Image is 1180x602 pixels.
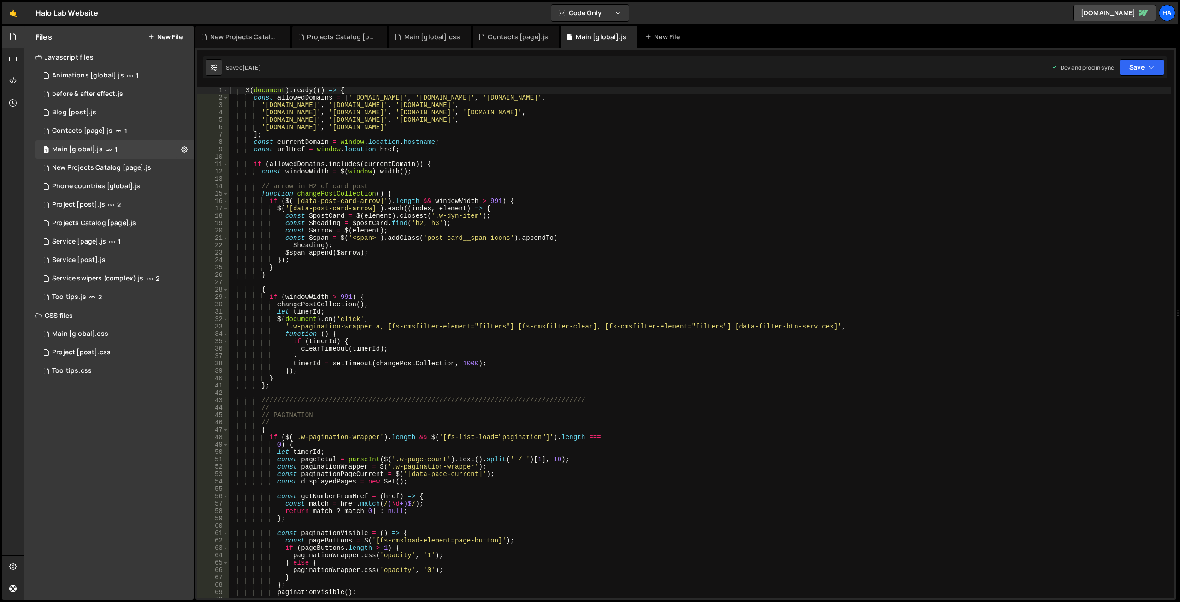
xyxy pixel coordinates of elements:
[24,306,194,325] div: CSS files
[197,124,229,131] div: 6
[197,471,229,478] div: 53
[197,441,229,448] div: 49
[35,269,194,288] div: 826/8793.js
[52,182,140,191] div: Phone countries [global].js
[197,308,229,316] div: 31
[35,343,194,362] div: 826/9226.css
[24,48,194,66] div: Javascript files
[242,64,261,72] div: [DATE]
[197,227,229,234] div: 20
[52,72,124,80] div: Animations [global].js
[197,411,229,419] div: 45
[197,249,229,256] div: 23
[197,544,229,552] div: 63
[98,293,102,301] span: 2
[197,375,229,382] div: 40
[197,515,229,522] div: 59
[197,234,229,242] div: 21
[52,367,92,375] div: Tooltips.css
[404,32,460,42] div: Main [global].css
[35,159,194,177] div: 826/45771.js
[197,382,229,389] div: 41
[197,589,229,596] div: 69
[197,175,229,183] div: 13
[52,108,96,117] div: Blog [post].js
[35,325,194,343] div: 826/3053.css
[197,507,229,515] div: 58
[35,196,194,214] div: 826/8916.js
[551,5,629,21] button: Code Only
[197,190,229,197] div: 15
[197,242,229,249] div: 22
[197,463,229,471] div: 52
[197,131,229,138] div: 7
[197,109,229,116] div: 4
[52,219,136,227] div: Projects Catalog [page].js
[197,94,229,101] div: 2
[197,271,229,279] div: 26
[307,32,376,42] div: Projects Catalog [page].js
[197,316,229,323] div: 32
[576,32,626,42] div: Main [global].js
[1073,5,1156,21] a: [DOMAIN_NAME]
[35,177,194,196] div: 826/24828.js
[197,352,229,360] div: 37
[197,330,229,338] div: 34
[1120,59,1164,76] button: Save
[35,32,52,42] h2: Files
[35,122,194,140] div: 826/1551.js
[52,127,112,135] div: Contacts [page].js
[52,330,108,338] div: Main [global].css
[2,2,24,24] a: 🤙
[645,32,684,42] div: New File
[148,33,183,41] button: New File
[197,220,229,227] div: 19
[197,168,229,175] div: 12
[1051,64,1114,72] div: Dev and prod in sync
[35,251,194,269] div: 826/7934.js
[197,338,229,345] div: 35
[197,559,229,566] div: 65
[197,146,229,153] div: 9
[35,288,194,306] div: 826/18329.js
[197,397,229,404] div: 43
[197,301,229,308] div: 30
[197,537,229,544] div: 62
[197,581,229,589] div: 68
[197,522,229,530] div: 60
[136,72,139,79] span: 1
[197,138,229,146] div: 8
[52,238,106,246] div: Service [page].js
[124,127,127,135] span: 1
[52,201,105,209] div: Project [post].js
[197,404,229,411] div: 44
[52,145,103,154] div: Main [global].js
[197,566,229,574] div: 66
[197,286,229,293] div: 28
[197,212,229,220] div: 18
[197,426,229,434] div: 47
[35,7,99,18] div: Halo Lab Website
[197,264,229,271] div: 25
[35,232,194,251] div: 826/10500.js
[197,360,229,367] div: 38
[43,147,49,154] span: 1
[197,389,229,397] div: 42
[197,574,229,581] div: 67
[210,32,279,42] div: New Projects Catalog [page].js
[197,101,229,109] div: 3
[156,275,159,282] span: 2
[197,478,229,485] div: 54
[197,153,229,161] div: 10
[197,530,229,537] div: 61
[197,205,229,212] div: 17
[35,103,194,122] div: 826/3363.js
[488,32,548,42] div: Contacts [page].js
[52,293,86,301] div: Tooltips.js
[118,238,121,245] span: 1
[1159,5,1175,21] a: Ha
[117,201,121,209] span: 2
[197,279,229,286] div: 27
[197,345,229,352] div: 36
